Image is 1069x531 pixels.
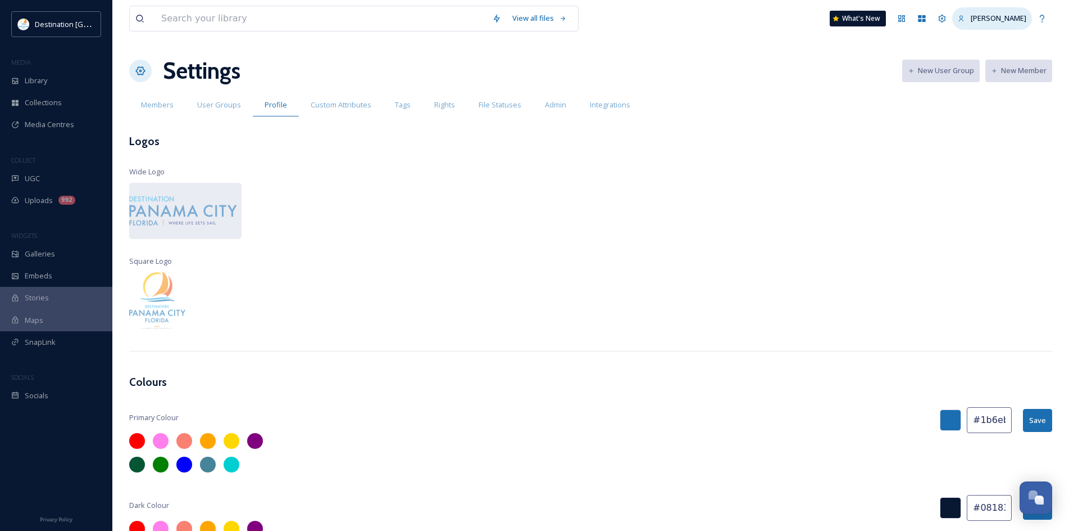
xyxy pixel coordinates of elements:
[830,11,886,26] a: What's New
[129,256,172,267] span: Square Logo
[40,516,72,523] span: Privacy Policy
[25,119,74,130] span: Media Centres
[247,457,263,472] div: #ffffff
[25,173,40,184] span: UGC
[40,512,72,525] a: Privacy Policy
[129,133,1052,150] h3: Logos
[590,100,630,110] span: Integrations
[224,433,239,449] div: #ffd700
[129,500,169,511] span: Dark Colour
[1023,409,1052,432] button: Save
[129,196,242,227] img: dpc-web-newlogo.png
[11,156,35,164] span: COLLECT
[153,457,169,472] div: #008000
[200,457,216,472] div: #468499
[25,75,47,86] span: Library
[507,7,572,29] a: View all files
[129,374,1052,390] h3: Colours
[1020,481,1052,514] button: Open Chat
[129,271,185,330] img: download.png
[129,412,179,423] span: Primary Colour
[176,433,192,449] div: #fa8072
[129,457,145,472] div: #065535
[265,100,287,110] span: Profile
[129,166,165,177] span: Wide Logo
[311,100,371,110] span: Custom Attributes
[247,433,263,449] div: #800080
[434,100,455,110] span: Rights
[200,433,216,449] div: #ffa500
[153,433,169,449] div: #ff80ed
[985,60,1052,82] button: New Member
[11,231,37,240] span: WIDGETS
[18,19,29,30] img: download.png
[902,60,980,82] button: New User Group
[25,195,53,206] span: Uploads
[25,337,56,348] span: SnapLink
[25,97,62,108] span: Collections
[176,457,192,472] div: #0000ff
[952,7,1032,29] a: [PERSON_NAME]
[224,457,239,472] div: #00ced1
[197,100,241,110] span: User Groups
[25,271,52,281] span: Embeds
[25,249,55,259] span: Galleries
[25,390,48,401] span: Socials
[395,100,411,110] span: Tags
[156,6,486,31] input: Search your library
[25,292,49,303] span: Stories
[11,58,31,66] span: MEDIA
[971,13,1026,23] span: [PERSON_NAME]
[163,54,240,88] h1: Settings
[25,315,43,326] span: Maps
[479,100,521,110] span: File Statuses
[11,373,34,381] span: SOCIALS
[58,196,75,205] div: 992
[35,19,147,29] span: Destination [GEOGRAPHIC_DATA]
[141,100,174,110] span: Members
[129,433,145,449] div: #ff0000
[545,100,566,110] span: Admin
